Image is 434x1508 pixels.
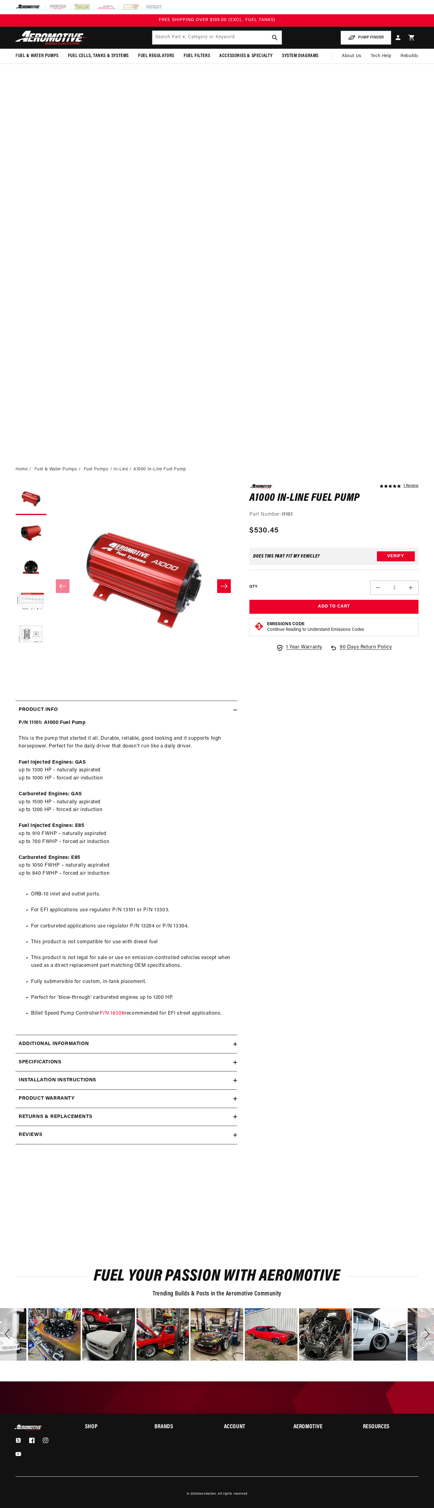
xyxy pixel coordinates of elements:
span: Trending Builds & Posts in the Aeromotive Community [153,1291,281,1297]
div: image number 11 [82,1308,135,1361]
div: Photo from a Shopper [245,1308,298,1361]
span: Rebuilds [400,53,418,60]
div: Next [417,1308,434,1361]
a: Fuel Pumps [84,466,109,473]
div: image number 10 [28,1308,81,1361]
div: Photo from a Shopper [299,1308,352,1361]
img: Aeromotive [13,1425,44,1430]
button: Slide right [217,579,231,593]
div: Does This part fit My vehicle? [253,554,320,559]
img: Aeromotive [13,30,91,45]
span: Fuel & Water Pumps [16,53,59,59]
strong: Carbureted Engines: GAS [19,792,82,797]
span: Fuel Filters [184,53,210,59]
li: For carbureted applications use regulator P/N 13204 or P/N 13304. [31,922,234,931]
summary: Aeromotive [293,1425,349,1430]
a: About Us [337,49,366,64]
div: image number 14 [245,1308,298,1361]
strong: Carbureted Engines: E85 [19,855,80,860]
media-gallery: Gallery Viewer [16,484,237,688]
nav: breadcrumbs [16,466,418,473]
div: Photo from a Shopper [82,1308,135,1361]
summary: Additional information [16,1035,237,1053]
summary: Fuel Regulators [133,49,179,63]
strong: Fuel Injected Engines: GAS [19,760,86,765]
strong: 11101 [282,512,293,517]
h2: Reviews [19,1131,42,1139]
li: For EFI applications use regulator P/N 13101 or P/N 13303. [31,906,234,914]
div: Photo from a Shopper [136,1308,189,1361]
h2: Fuel Your Passion with Aeromotive [16,1269,418,1284]
strong: Emissions Code [267,622,305,626]
h2: Product warranty [19,1095,75,1103]
summary: Rebuilds [396,49,423,64]
span: FREE SHIPPING OVER $109.00 (EXCL. FUEL TANKS) [159,18,275,22]
a: Fuel & Water Pumps [34,466,77,473]
h2: Additional information [19,1040,89,1048]
summary: Specifications [16,1053,237,1071]
a: P/N 16306 [100,1011,124,1016]
summary: Account [224,1425,280,1430]
li: This product is not legal for sale or use on emission-controlled vehicles except when used as a d... [31,954,234,970]
small: All rights reserved [218,1492,247,1496]
div: Photo from a Shopper [28,1308,81,1361]
button: Load image 2 in gallery view [16,518,47,549]
span: Tech Help [371,53,391,60]
h2: Installation Instructions [19,1076,96,1084]
h2: Returns & replacements [19,1113,92,1121]
img: Emissions code [254,622,264,631]
button: Emissions CodeContinue Reading to Understand Emissions Codes [267,622,364,633]
summary: Accessories & Specialty [215,49,277,63]
div: Part Number: [249,511,418,519]
a: 1 reviews [403,484,418,488]
span: Fuel Cells, Tanks & Systems [68,53,129,59]
button: PUMP FINDER [341,31,391,45]
button: Load image 5 in gallery view [16,621,47,652]
button: search button [268,31,282,44]
li: A1000 In-Line Fuel Pump [133,466,186,473]
div: image number 12 [136,1308,189,1361]
span: About Us [342,54,361,58]
li: In-Line [114,466,133,473]
span: $530.45 [249,525,279,536]
li: This product is not compatible for use with diesel fuel [31,938,234,946]
summary: Shop [85,1425,141,1430]
summary: System Diagrams [277,49,323,63]
span: System Diagrams [282,53,319,59]
a: Aeromotive [198,1492,216,1496]
div: image number 16 [353,1308,406,1361]
button: Verify [377,551,415,561]
summary: Brands [154,1425,210,1430]
button: Add to Cart [249,600,418,614]
li: ORB-10 inlet and outlet ports. [31,891,234,899]
a: 1 Year Warranty [276,644,322,652]
button: Load image 4 in gallery view [16,586,47,617]
summary: Reviews [16,1126,237,1144]
summary: Fuel & Water Pumps [11,49,63,63]
span: Accessories & Specialty [219,53,273,59]
strong: P/N 11101: A1000 Fuel Pump [19,720,86,725]
button: Load image 3 in gallery view [16,552,47,583]
span: 90 Days Return Policy [340,644,392,658]
summary: Resources [363,1425,418,1430]
div: image number 15 [299,1308,352,1361]
summary: Fuel Filters [179,49,215,63]
h1: A1000 In-Line Fuel Pump [249,493,418,503]
button: Slide left [56,579,69,593]
summary: Fuel Cells, Tanks & Systems [63,49,133,63]
summary: Product Info [16,701,237,719]
span: 1 Year Warranty [286,644,322,652]
span: Fuel Regulators [138,53,174,59]
summary: Product warranty [16,1090,237,1108]
summary: Tech Help [366,49,396,64]
h2: Specifications [19,1058,61,1066]
li: Billet Speed Pump Controller recommended for EFI street applications. [31,1010,234,1018]
label: QTY [249,584,257,590]
li: Perfect for 'blow-through' carbureted engines up to 1200 HP. [31,994,234,1002]
small: © 2025 . [187,1492,217,1496]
